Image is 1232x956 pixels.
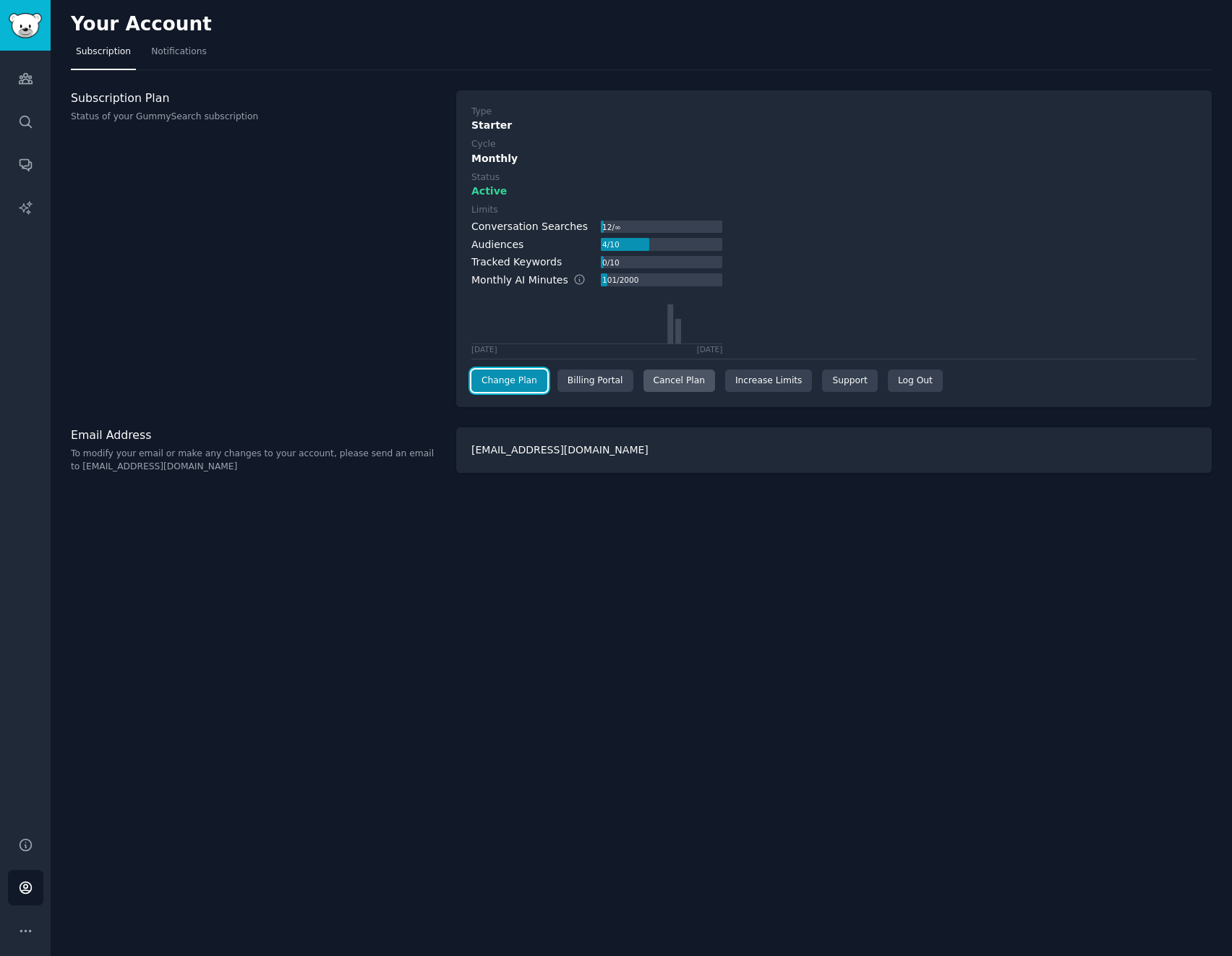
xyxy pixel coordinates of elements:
div: Log Out [888,370,943,393]
div: [DATE] [697,344,723,354]
h3: Subscription Plan [71,90,441,106]
a: Subscription [71,40,136,70]
div: Cycle [471,138,495,151]
div: [DATE] [471,344,497,354]
a: Change Plan [471,370,547,393]
span: Active [471,184,507,199]
a: Increase Limits [725,370,813,393]
div: Billing Portal [557,370,633,393]
p: To modify your email or make any changes to your account, please send an email to [EMAIL_ADDRESS]... [71,448,441,473]
div: Limits [471,204,498,217]
div: 4 / 10 [601,238,620,251]
div: Cancel Plan [643,370,715,393]
div: 12 / ∞ [601,221,622,234]
div: Type [471,106,492,119]
div: Monthly AI Minutes [471,273,601,288]
h3: Email Address [71,427,441,443]
a: Support [822,370,877,393]
img: GummySearch logo [9,13,42,38]
span: Subscription [76,46,131,59]
a: Notifications [146,40,212,70]
span: Notifications [151,46,207,59]
div: Status [471,171,500,184]
div: Starter [471,118,1197,133]
div: Monthly [471,151,1197,166]
div: Tracked Keywords [471,255,562,270]
div: 101 / 2000 [601,273,640,286]
div: 0 / 10 [601,256,620,269]
h2: Your Account [71,13,212,36]
div: Conversation Searches [471,219,588,234]
div: [EMAIL_ADDRESS][DOMAIN_NAME] [456,427,1212,473]
p: Status of your GummySearch subscription [71,111,441,124]
div: Audiences [471,237,523,252]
